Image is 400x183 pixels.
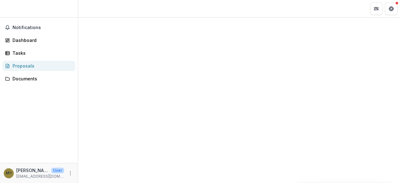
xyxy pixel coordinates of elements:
span: Notifications [12,25,73,30]
p: [EMAIL_ADDRESS][DOMAIN_NAME] [16,174,64,179]
a: Proposals [2,61,75,71]
div: Tasks [12,50,70,56]
button: Get Help [385,3,397,15]
a: Dashboard [2,35,75,45]
div: Proposals [12,63,70,69]
div: Dashboard [12,37,70,43]
div: MOHD AMER FADZLAN Bin MD ISA <amerfadzlanbh@gmail.com> [6,171,12,175]
a: Tasks [2,48,75,58]
button: More [67,170,74,177]
a: Documents [2,74,75,84]
p: User [51,168,64,173]
button: Notifications [2,23,75,33]
div: Documents [12,75,70,82]
button: Partners [370,3,382,15]
p: [PERSON_NAME] MD ISA <[EMAIL_ADDRESS][DOMAIN_NAME]> [16,167,49,174]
